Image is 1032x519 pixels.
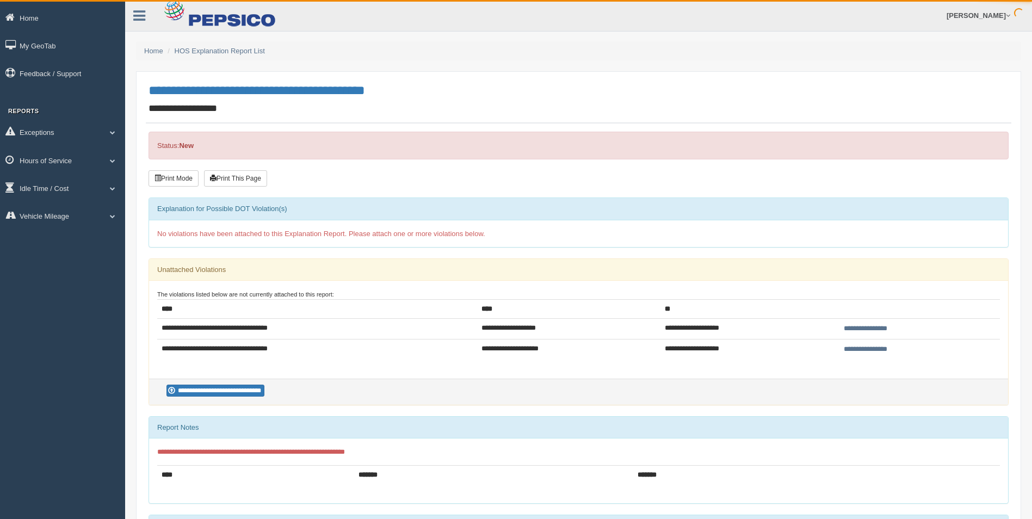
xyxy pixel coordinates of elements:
div: Unattached Violations [149,259,1008,281]
button: Print This Page [204,170,267,187]
small: The violations listed below are not currently attached to this report: [157,291,334,298]
span: No violations have been attached to this Explanation Report. Please attach one or more violations... [157,230,485,238]
div: Explanation for Possible DOT Violation(s) [149,198,1008,220]
button: Print Mode [149,170,199,187]
strong: New [179,141,194,150]
div: Report Notes [149,417,1008,438]
div: Status: [149,132,1009,159]
a: Home [144,47,163,55]
a: HOS Explanation Report List [175,47,265,55]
